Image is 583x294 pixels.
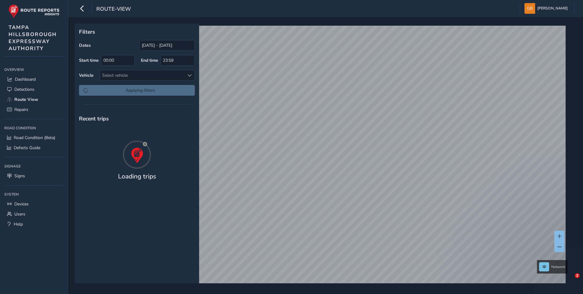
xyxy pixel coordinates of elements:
button: [PERSON_NAME] [524,3,570,14]
a: Route View [4,94,64,105]
a: Road Condition (Beta) [4,133,64,143]
label: Start time [79,57,99,63]
div: Overview [4,65,64,74]
a: Signs [4,171,64,181]
div: Signage [4,162,64,171]
span: Detections [14,86,34,92]
a: Defects Guide [4,143,64,153]
p: Filters [79,28,195,36]
span: Repairs [14,107,28,112]
a: Help [4,219,64,229]
h4: Loading trips [118,173,156,180]
div: System [4,190,64,199]
a: Devices [4,199,64,209]
span: Help [14,221,23,227]
img: diamond-layout [524,3,535,14]
span: TAMPA HILLSBOROUGH EXPRESSWAY AUTHORITY [9,24,57,52]
span: 2 [575,273,580,278]
div: Select vehicle [100,70,184,80]
iframe: Intercom live chat [562,273,577,288]
canvas: Map [77,26,566,290]
span: Dashboard [15,76,36,82]
span: Route View [14,97,38,102]
img: rr logo [9,4,59,18]
label: Dates [79,42,91,48]
span: Defects Guide [14,145,40,151]
span: route-view [96,5,131,14]
label: End time [141,57,158,63]
a: Dashboard [4,74,64,84]
label: Vehicle [79,72,94,78]
span: Signs [14,173,25,179]
div: Road Condition [4,123,64,133]
span: Users [14,211,25,217]
span: Recent trips [79,115,109,122]
span: [PERSON_NAME] [537,3,568,14]
span: Devices [14,201,29,207]
a: Users [4,209,64,219]
a: Repairs [4,105,64,115]
a: Detections [4,84,64,94]
span: Road Condition (Beta) [14,135,55,141]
